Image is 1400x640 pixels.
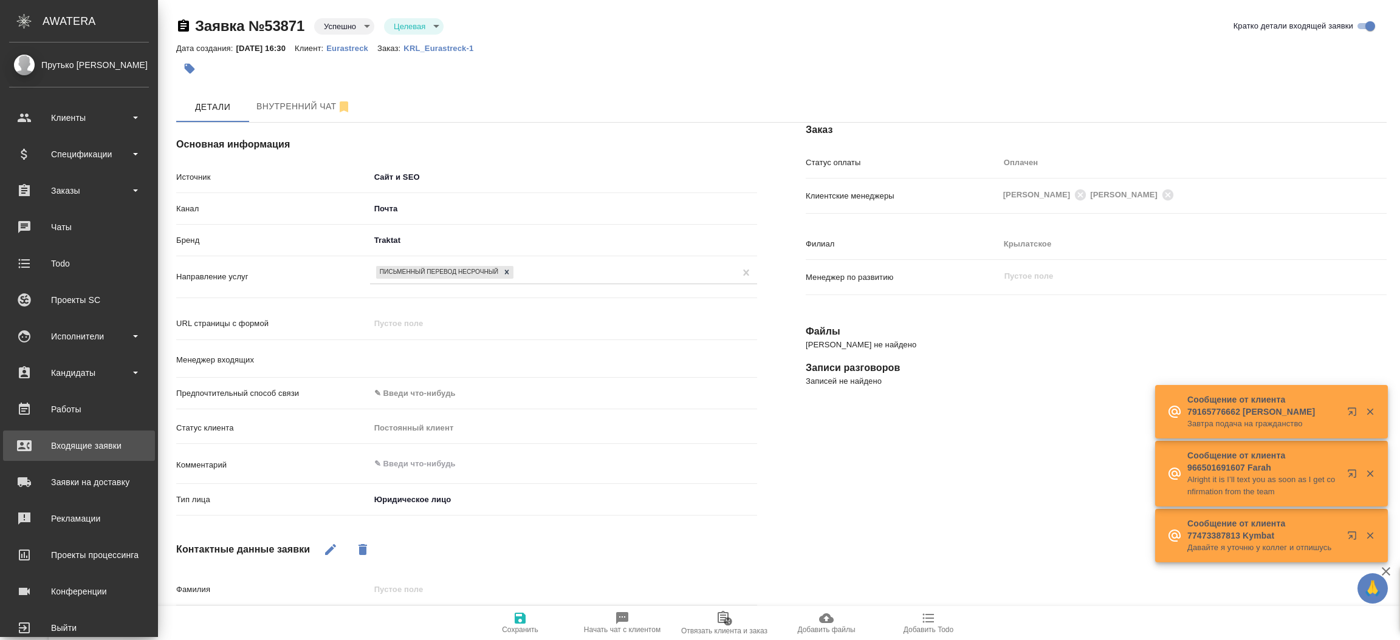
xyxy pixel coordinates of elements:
p: Сообщение от клиента 966501691607 Farah [1187,449,1339,474]
p: Направление услуг [176,271,370,283]
a: KRL_Eurastreck-1 [403,43,482,53]
div: Спецификации [9,145,149,163]
a: Заявки на доставку [3,467,155,497]
div: Работы [9,400,149,418]
button: Удалить [348,535,377,564]
div: Крылатское [1000,234,1387,254]
span: Отвязать клиента и заказ [681,627,767,635]
button: Сохранить [469,606,571,640]
p: Канал [176,203,370,215]
p: [DATE] 16:30 [236,44,295,53]
span: Кратко детали входящей заявки [1234,20,1353,32]
p: Сообщение от клиента 79165776662 [PERSON_NAME] [1187,393,1339,418]
div: Конференции [9,582,149,601]
input: Пустое поле [370,315,757,332]
div: ✎ Введи что-нибудь [374,387,743,400]
p: Тип лица [176,494,370,506]
div: Выйти [9,619,149,637]
div: Проекты SC [9,291,149,309]
p: Предпочтительный способ связи [176,387,370,400]
button: Добавить файлы [775,606,877,640]
div: Входящие заявки [9,437,149,455]
h4: Записи разговоров [806,361,1387,375]
div: Рекламации [9,509,149,528]
div: Заявки на доставку [9,473,149,491]
input: Пустое поле [370,580,757,598]
h4: Заказ [806,123,1387,137]
span: Добавить файлы [797,625,855,634]
p: KRL_Eurastreck-1 [403,44,482,53]
div: AWATERA [43,9,158,33]
div: Клиенты [9,109,149,127]
a: Рекламации [3,503,155,534]
div: ✎ Введи что-нибудь [370,383,757,404]
p: Eurastreck [326,44,377,53]
button: Целевая [390,21,429,32]
button: Open [750,358,753,360]
span: Сохранить [502,625,538,634]
div: Оплачен [1000,152,1387,173]
a: Проекты SC [3,285,155,315]
a: Todo [3,248,155,279]
button: Отвязать клиента и заказ [673,606,775,640]
p: Филиал [806,238,1000,250]
button: Закрыть [1357,530,1382,541]
button: Начать чат с клиентом [571,606,673,640]
a: Входящие заявки [3,431,155,461]
button: Добавить тэг [176,55,203,82]
a: Чаты [3,212,155,242]
a: Работы [3,394,155,424]
p: Завтра подача на гражданство [1187,418,1339,430]
div: Почта [370,199,757,219]
div: Сайт и SEO [370,167,757,188]
button: Добавить Todo [877,606,980,640]
button: Закрыть [1357,468,1382,479]
div: Письменный перевод несрочный [376,266,501,279]
div: Успешно [314,18,374,35]
div: Исполнители [9,327,149,346]
button: Скопировать ссылку [176,19,191,33]
svg: Отписаться [337,100,351,114]
div: Прутько [PERSON_NAME] [9,58,149,72]
button: Редактировать [316,535,345,564]
button: Закрыть [1357,406,1382,417]
p: Alright it is I’ll text you as soon as I get confirmation from the team [1187,474,1339,498]
div: Проекты процессинга [9,546,149,564]
button: Успешно [320,21,360,32]
p: Источник [176,171,370,183]
p: Сообщение от клиента 77473387813 Kymbat [1187,517,1339,542]
button: Открыть в новой вкладке [1340,523,1369,553]
p: Дата создания: [176,44,236,53]
a: Eurastreck [326,43,377,53]
div: Постоянный клиент [370,418,757,438]
span: Добавить Todo [904,625,953,634]
div: Чаты [9,218,149,236]
button: Открыть в новой вкладке [1340,400,1369,429]
div: Traktat [370,230,757,251]
span: Внутренний чат [256,99,351,114]
h4: Контактные данные заявки [176,542,310,557]
p: Менеджер входящих [176,354,370,366]
p: Записей не найдено [806,375,1387,387]
p: URL страницы с формой [176,318,370,330]
a: Проекты процессинга [3,540,155,570]
div: Юридическое лицо [370,489,628,510]
p: Фамилия [176,584,370,596]
input: Пустое поле [1003,268,1358,283]
p: Давайте я уточню у коллег и отпишусь [1187,542,1339,554]
p: Статус клиента [176,422,370,434]
p: Бренд [176,234,370,247]
div: Заказы [9,182,149,200]
button: Открыть в новой вкладке [1340,461,1369,491]
span: Начать чат с клиентом [584,625,661,634]
p: Клиентские менеджеры [806,190,1000,202]
p: Клиент: [295,44,326,53]
h4: Файлы [806,324,1387,339]
p: Менеджер по развитию [806,271,1000,284]
h4: Основная информация [176,137,757,152]
div: Кандидаты [9,364,149,382]
a: Заявка №53871 [195,18,304,34]
p: Комментарий [176,459,370,471]
div: Успешно [384,18,444,35]
p: Статус оплаты [806,157,1000,169]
